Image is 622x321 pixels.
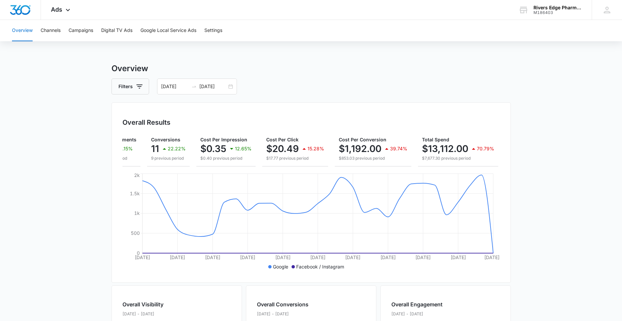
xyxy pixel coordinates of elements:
tspan: [DATE] [205,254,220,260]
button: Channels [41,20,61,41]
h2: Overall Conversions [257,300,309,308]
button: Campaigns [69,20,93,41]
h3: Overall Results [122,117,170,127]
span: Cost Per Conversion [339,137,386,142]
tspan: 2k [134,172,140,178]
tspan: 0 [137,250,140,256]
span: swap-right [191,84,197,89]
tspan: [DATE] [484,254,500,260]
p: 11 [151,143,159,154]
p: [DATE] - [DATE] [391,311,443,317]
tspan: 500 [131,230,140,236]
p: [DATE] - [DATE] [257,311,309,317]
tspan: [DATE] [415,254,431,260]
button: Digital TV Ads [101,20,132,41]
p: 39.74% [390,146,407,151]
span: Total Spend [422,137,449,142]
button: Settings [204,20,222,41]
p: 9 previous period [151,155,186,161]
p: Facebook / Instagram [296,263,344,270]
tspan: [DATE] [345,254,360,260]
p: 12.65% [235,146,252,151]
p: [DATE] - [DATE] [122,311,182,317]
p: 22.22% [168,146,186,151]
tspan: [DATE] [450,254,466,260]
tspan: [DATE] [240,254,255,260]
p: 15.28% [308,146,324,151]
div: account name [533,5,582,10]
tspan: [DATE] [135,254,150,260]
tspan: 1k [134,210,140,216]
tspan: 1.5k [130,191,140,196]
tspan: [DATE] [380,254,395,260]
p: 70.79% [477,146,494,151]
button: Filters [111,79,149,94]
h2: Overall Engagement [391,300,443,308]
tspan: [DATE] [170,254,185,260]
p: $853.03 previous period [339,155,407,161]
span: Ads [51,6,62,13]
p: $7,677.30 previous period [422,155,494,161]
input: End date [199,83,227,90]
tspan: [DATE] [275,254,290,260]
input: Start date [161,83,189,90]
p: $1,192.00 [339,143,381,154]
p: $20.49 [266,143,299,154]
span: Cost Per Impression [200,137,247,142]
span: Cost Per Click [266,137,299,142]
div: account id [533,10,582,15]
h3: Overview [111,63,511,75]
button: Google Local Service Ads [140,20,196,41]
span: Conversions [151,137,180,142]
p: Google [273,263,288,270]
p: $0.35 [200,143,226,154]
p: 48.15% [116,146,133,151]
button: Overview [12,20,33,41]
p: $13,112.00 [422,143,468,154]
span: to [191,84,197,89]
tspan: [DATE] [310,254,325,260]
p: $0.40 previous period [200,155,252,161]
p: $17.77 previous period [266,155,324,161]
h2: Overall Visibility [122,300,182,308]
